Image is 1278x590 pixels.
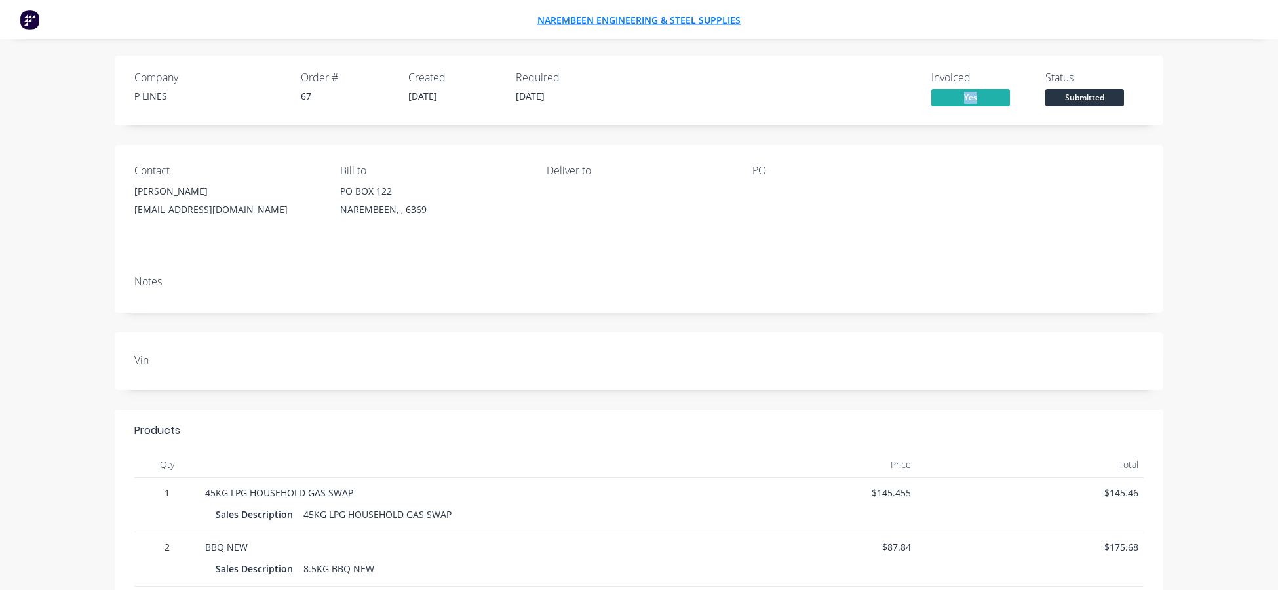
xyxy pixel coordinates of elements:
[134,275,1144,288] div: Notes
[340,182,525,224] div: PO BOX 122NAREMBEEN, , 6369
[216,505,298,524] div: Sales Description
[301,71,393,84] div: Order #
[298,505,457,524] div: 45KG LPG HOUSEHOLD GAS SWAP
[20,10,39,29] img: Factory
[1045,89,1124,106] span: Submitted
[134,89,285,103] div: P LINES
[693,486,911,500] span: $145.455
[547,165,731,177] div: Deliver to
[516,90,545,102] span: [DATE]
[205,486,353,499] span: 45KG LPG HOUSEHOLD GAS SWAP
[134,182,319,201] div: [PERSON_NAME]
[921,540,1139,554] span: $175.68
[516,71,608,84] div: Required
[340,165,525,177] div: Bill to
[921,486,1139,500] span: $145.46
[134,423,180,439] div: Products
[298,559,379,578] div: 8.5KG BBQ NEW
[140,486,195,500] span: 1
[340,182,525,201] div: PO BOX 122
[134,165,319,177] div: Contact
[693,540,911,554] span: $87.84
[1045,71,1144,84] div: Status
[134,71,285,84] div: Company
[140,540,195,554] span: 2
[931,71,1030,84] div: Invoiced
[216,559,298,578] div: Sales Description
[134,352,298,368] label: Vin
[916,452,1144,478] div: Total
[134,452,200,478] div: Qty
[340,201,525,219] div: NAREMBEEN, , 6369
[537,14,741,26] a: Narembeen Engineering & Steel Supplies
[931,89,1010,106] span: Yes
[134,201,319,219] div: [EMAIL_ADDRESS][DOMAIN_NAME]
[205,541,248,553] span: BBQ NEW
[408,71,500,84] div: Created
[752,165,937,177] div: PO
[301,89,393,103] div: 67
[408,90,437,102] span: [DATE]
[134,182,319,224] div: [PERSON_NAME][EMAIL_ADDRESS][DOMAIN_NAME]
[688,452,916,478] div: Price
